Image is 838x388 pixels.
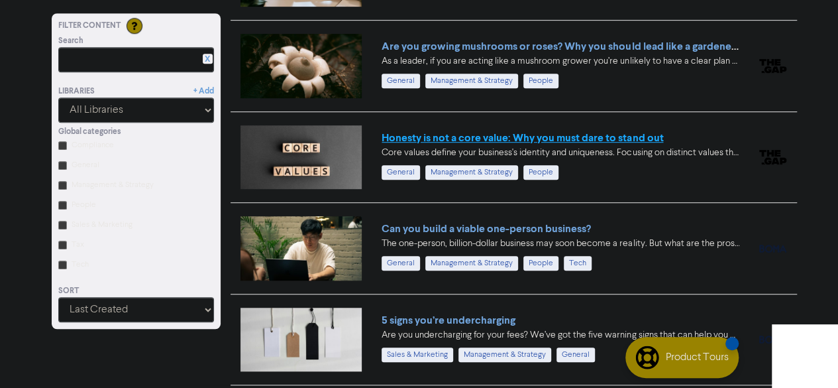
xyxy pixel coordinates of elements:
div: Filter Content [58,20,214,32]
div: Management & Strategy [458,348,551,362]
span: Search [58,35,83,47]
label: Compliance [72,139,114,151]
div: Tech [564,256,592,271]
img: boma_accounting [759,336,786,344]
div: Management & Strategy [425,74,518,88]
div: Management & Strategy [425,256,518,271]
img: boma [759,245,786,253]
div: Chat Widget [772,324,838,388]
div: Are you undercharging for your fees? We’ve got the five warning signs that can help you diagnose ... [382,328,739,342]
div: General [382,256,420,271]
img: thegap [759,59,786,74]
div: The one-person, billion-dollar business may soon become a reality. But what are the pros and cons... [382,237,739,251]
label: Tax [72,239,84,251]
div: People [523,256,558,271]
label: Sales & Marketing [72,219,132,231]
a: 5 signs you’re undercharging [382,314,515,327]
div: General [556,348,595,362]
label: General [72,159,99,171]
div: General [382,165,420,180]
div: Core values define your business's identity and uniqueness. Focusing on distinct values that refl... [382,146,739,160]
div: Management & Strategy [425,165,518,180]
div: Sort [58,285,214,297]
div: Libraries [58,86,95,97]
div: Sales & Marketing [382,348,453,362]
a: Honesty is not a core value: Why you must dare to stand out [382,131,663,145]
a: Are you growing mushrooms or roses? Why you should lead like a gardener, not a grower [382,40,800,53]
iframe: To enrich screen reader interactions, please activate Accessibility in Grammarly extension settings [772,324,838,388]
label: Management & Strategy [72,179,154,191]
label: Tech [72,259,89,271]
div: General [382,74,420,88]
a: Can you build a viable one-person business? [382,222,591,235]
a: X [205,54,210,64]
div: People [523,165,558,180]
a: + Add [193,86,214,97]
div: Global categories [58,126,214,138]
img: thegap [759,150,786,164]
div: People [523,74,558,88]
label: People [72,199,96,211]
div: As a leader, if you are acting like a mushroom grower you’re unlikely to have a clear plan yourse... [382,54,739,68]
